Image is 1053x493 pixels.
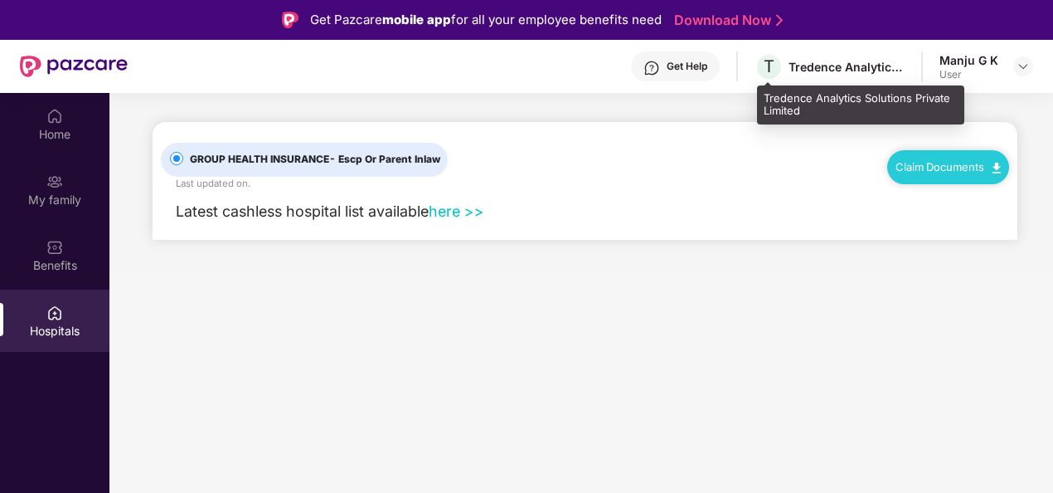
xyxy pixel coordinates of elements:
[46,173,63,190] img: svg+xml;base64,PHN2ZyB3aWR0aD0iMjAiIGhlaWdodD0iMjAiIHZpZXdCb3g9IjAgMCAyMCAyMCIgZmlsbD0ibm9uZSIgeG...
[1017,60,1030,73] img: svg+xml;base64,PHN2ZyBpZD0iRHJvcGRvd24tMzJ4MzIiIHhtbG5zPSJodHRwOi8vd3d3LnczLm9yZy8yMDAwL3N2ZyIgd2...
[176,177,250,192] div: Last updated on .
[176,203,429,220] span: Latest cashless hospital list available
[939,52,998,68] div: Manju G K
[757,85,964,124] div: Tredence Analytics Solutions Private Limited
[939,68,998,81] div: User
[895,160,1001,173] a: Claim Documents
[429,203,484,220] a: here >>
[776,12,783,29] img: Stroke
[992,163,1001,173] img: svg+xml;base64,PHN2ZyB4bWxucz0iaHR0cDovL3d3dy53My5vcmcvMjAwMC9zdmciIHdpZHRoPSIxMC40IiBoZWlnaHQ9Ij...
[329,153,440,165] span: - Escp Or Parent Inlaw
[46,108,63,124] img: svg+xml;base64,PHN2ZyBpZD0iSG9tZSIgeG1sbnM9Imh0dHA6Ly93d3cudzMub3JnLzIwMDAvc3ZnIiB3aWR0aD0iMjAiIG...
[667,60,707,73] div: Get Help
[764,56,774,76] span: T
[382,12,451,27] strong: mobile app
[20,56,128,77] img: New Pazcare Logo
[789,59,905,75] div: Tredence Analytics Solutions Private Limited
[282,12,298,28] img: Logo
[674,12,778,29] a: Download Now
[183,152,447,168] span: GROUP HEALTH INSURANCE
[310,10,662,30] div: Get Pazcare for all your employee benefits need
[643,60,660,76] img: svg+xml;base64,PHN2ZyBpZD0iSGVscC0zMngzMiIgeG1sbnM9Imh0dHA6Ly93d3cudzMub3JnLzIwMDAvc3ZnIiB3aWR0aD...
[46,239,63,256] img: svg+xml;base64,PHN2ZyBpZD0iQmVuZWZpdHMiIHhtbG5zPSJodHRwOi8vd3d3LnczLm9yZy8yMDAwL3N2ZyIgd2lkdGg9Ij...
[46,305,63,321] img: svg+xml;base64,PHN2ZyBpZD0iSG9zcGl0YWxzIiB4bWxucz0iaHR0cDovL3d3dy53My5vcmcvMjAwMC9zdmciIHdpZHRoPS...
